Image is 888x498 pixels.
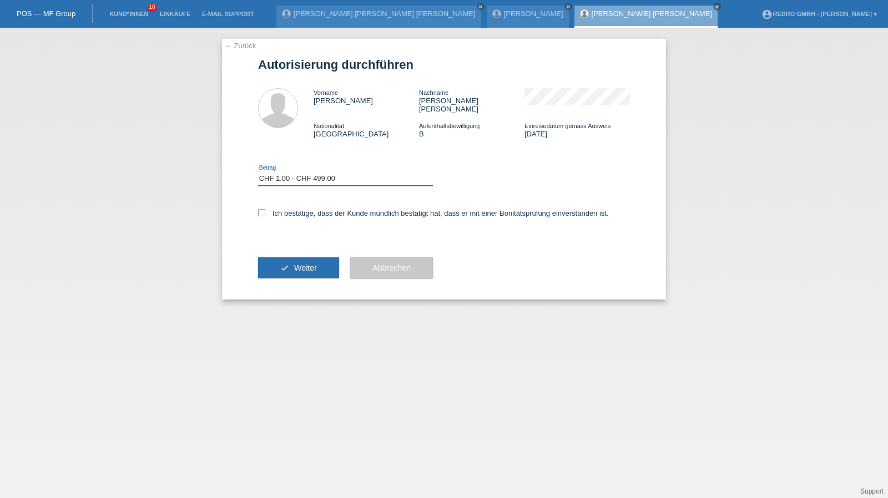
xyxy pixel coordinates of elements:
span: Nachname [419,89,448,96]
a: E-Mail Support [196,11,260,17]
span: Aufenthaltsbewilligung [419,123,480,129]
div: [GEOGRAPHIC_DATA] [314,121,419,138]
span: Vorname [314,89,338,96]
a: Support [860,487,884,495]
a: POS — MF Group [17,9,75,18]
button: Abbrechen [350,257,433,278]
a: account_circleRedro GmbH - [PERSON_NAME] ▾ [756,11,882,17]
a: [PERSON_NAME] [PERSON_NAME] [PERSON_NAME] [294,9,476,18]
div: B [419,121,524,138]
i: close [478,4,483,9]
span: Nationalität [314,123,344,129]
span: 10 [147,3,157,12]
i: close [714,4,720,9]
a: Einkäufe [154,11,196,17]
div: [DATE] [524,121,630,138]
button: check Weiter [258,257,339,278]
i: close [566,4,571,9]
a: close [477,3,485,11]
i: account_circle [761,9,773,20]
div: [PERSON_NAME] [314,88,419,105]
a: Kund*innen [104,11,154,17]
a: close [564,3,572,11]
a: close [713,3,721,11]
a: [PERSON_NAME] [504,9,563,18]
a: [PERSON_NAME] [PERSON_NAME] [592,9,712,18]
span: Weiter [294,263,317,272]
a: ← Zurück [225,42,256,50]
label: Ich bestätige, dass der Kunde mündlich bestätigt hat, dass er mit einer Bonitätsprüfung einversta... [258,209,609,217]
span: Abbrechen [372,263,411,272]
div: [PERSON_NAME] [PERSON_NAME] [419,88,524,113]
i: check [280,263,289,272]
span: Einreisedatum gemäss Ausweis [524,123,610,129]
h1: Autorisierung durchführen [258,58,630,72]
